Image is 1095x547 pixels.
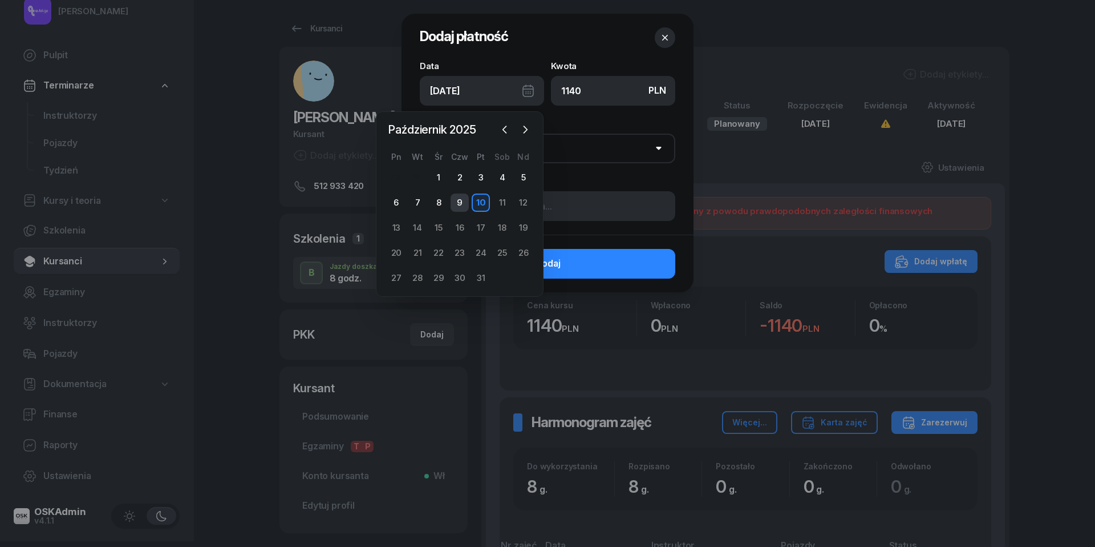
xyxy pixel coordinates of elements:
input: 0 [551,76,675,106]
div: 9 [451,194,469,212]
div: Wt [407,152,428,162]
div: 10 [472,194,490,212]
div: 29 [390,172,400,182]
div: 1 [429,168,448,187]
input: Np. zaliczka, pierwsza rata... [420,191,675,221]
div: 30 [411,172,421,182]
div: 6 [387,194,405,212]
div: Pn [386,152,407,162]
div: 2 [451,168,469,187]
div: 7 [408,194,427,212]
div: 5 [514,168,533,187]
div: 8 [429,194,448,212]
div: Czw [449,152,471,162]
div: Śr [428,152,449,162]
span: Dodaj [535,256,561,271]
div: Sob [492,152,513,162]
div: 3 [472,168,490,187]
span: Dodaj płatność [420,28,508,45]
div: 4 [493,168,512,187]
span: Październik 2025 [383,120,480,139]
button: Dodaj [420,249,675,279]
div: Nd [513,152,534,162]
div: Pt [471,152,492,162]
